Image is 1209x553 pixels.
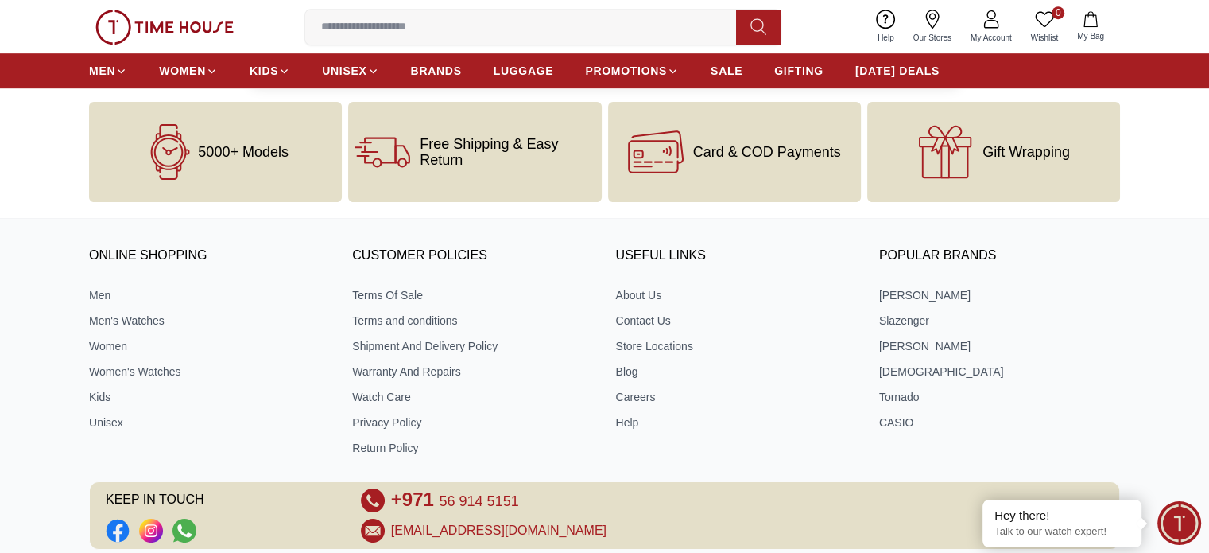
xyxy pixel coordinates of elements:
[904,6,961,47] a: Our Stores
[868,6,904,47] a: Help
[1071,30,1110,42] span: My Bag
[89,415,330,430] a: Unisex
[616,389,857,405] a: Careers
[879,364,1120,380] a: [DEMOGRAPHIC_DATA]
[879,287,1120,303] a: [PERSON_NAME]
[250,63,278,79] span: KIDS
[352,287,593,303] a: Terms Of Sale
[352,244,593,268] h3: CUSTOMER POLICIES
[871,32,901,44] span: Help
[89,287,330,303] a: Men
[95,10,234,45] img: ...
[106,489,339,512] span: KEEP IN TOUCH
[352,440,593,456] a: Return Policy
[89,338,330,354] a: Women
[352,313,593,329] a: Terms and conditions
[774,56,823,85] a: GIFTING
[879,415,1120,430] a: CASIO
[693,144,841,160] span: Card & COD Payments
[159,56,218,85] a: WOMEN
[855,56,940,85] a: [DATE] DEALS
[585,63,667,79] span: PROMOTIONS
[439,493,518,509] span: 56 914 5151
[879,338,1120,354] a: [PERSON_NAME]
[411,56,462,85] a: BRANDS
[1157,501,1201,545] div: Chat Widget
[907,32,958,44] span: Our Stores
[1021,6,1068,47] a: 0Wishlist
[411,63,462,79] span: BRANDS
[879,389,1120,405] a: Tornado
[711,63,742,79] span: SALE
[494,56,554,85] a: LUGGAGE
[391,489,519,512] a: +971 56 914 5151
[1025,32,1064,44] span: Wishlist
[982,144,1070,160] span: Gift Wrapping
[89,313,330,329] a: Men's Watches
[322,63,366,79] span: UNISEX
[616,287,857,303] a: About Us
[106,519,130,543] a: Social Link
[711,56,742,85] a: SALE
[616,415,857,430] a: Help
[198,144,289,160] span: 5000+ Models
[352,338,593,354] a: Shipment And Delivery Policy
[616,313,857,329] a: Contact Us
[89,63,115,79] span: MEN
[352,415,593,430] a: Privacy Policy
[994,525,1130,539] p: Talk to our watch expert!
[250,56,290,85] a: KIDS
[774,63,823,79] span: GIFTING
[1052,6,1064,19] span: 0
[352,389,593,405] a: Watch Care
[89,364,330,380] a: Women's Watches
[159,63,206,79] span: WOMEN
[391,521,606,540] a: [EMAIL_ADDRESS][DOMAIN_NAME]
[616,338,857,354] a: Store Locations
[879,244,1120,268] h3: Popular Brands
[616,364,857,380] a: Blog
[420,136,595,168] span: Free Shipping & Easy Return
[855,63,940,79] span: [DATE] DEALS
[994,508,1130,524] div: Hey there!
[172,519,196,543] a: Social Link
[616,244,857,268] h3: USEFUL LINKS
[89,244,330,268] h3: ONLINE SHOPPING
[964,32,1018,44] span: My Account
[139,519,163,543] a: Social Link
[322,56,378,85] a: UNISEX
[585,56,679,85] a: PROMOTIONS
[879,313,1120,329] a: Slazenger
[106,519,130,543] li: Facebook
[494,63,554,79] span: LUGGAGE
[89,56,127,85] a: MEN
[1068,8,1114,45] button: My Bag
[89,389,330,405] a: Kids
[352,364,593,380] a: Warranty And Repairs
